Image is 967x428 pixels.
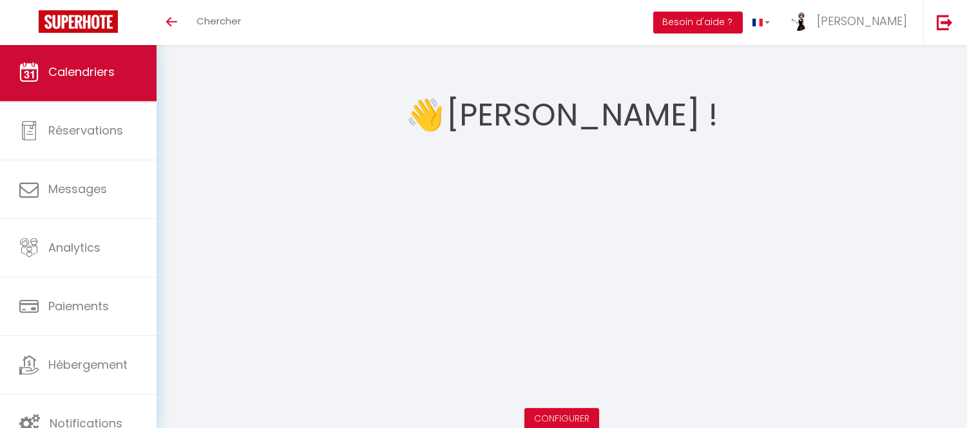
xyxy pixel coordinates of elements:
[39,10,118,33] img: Super Booking
[534,412,589,425] a: Configurer
[48,357,128,373] span: Hébergement
[196,14,241,28] span: Chercher
[48,181,107,197] span: Messages
[937,14,953,30] img: logout
[48,298,109,314] span: Paiements
[48,64,115,80] span: Calendriers
[48,122,123,138] span: Réservations
[653,12,743,33] button: Besoin d'aide ?
[48,239,101,256] span: Analytics
[406,91,445,139] span: 👋
[446,77,718,154] h1: [PERSON_NAME] !
[817,13,907,29] span: [PERSON_NAME]
[356,154,768,386] iframe: welcome-outil.mov
[789,12,809,31] img: ...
